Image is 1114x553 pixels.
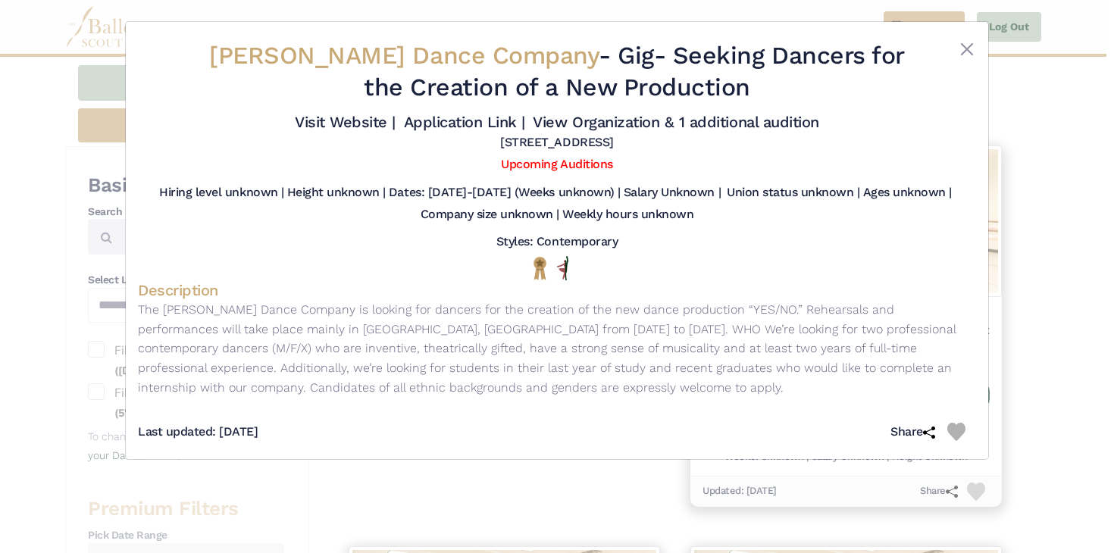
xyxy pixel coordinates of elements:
h2: - - Seeking Dancers for the Creation of a New Production [208,40,906,103]
button: Close [958,40,976,58]
a: Visit Website | [295,113,396,131]
h5: Weekly hours unknown [562,207,693,223]
img: All [557,256,568,280]
h5: [STREET_ADDRESS] [500,135,613,151]
a: View Organization & 1 additional audition [533,113,818,131]
span: Gig [618,41,654,70]
h5: Hiring level unknown | [159,185,283,201]
h4: Description [138,280,976,300]
h5: Height unknown | [287,185,386,201]
h5: Salary Unknown | [624,185,721,201]
p: The [PERSON_NAME] Dance Company is looking for dancers for the creation of the new dance producti... [138,300,976,397]
a: Upcoming Auditions [501,157,612,171]
h5: Styles: Contemporary [496,234,618,250]
img: National [530,256,549,280]
a: Application Link | [404,113,525,131]
span: [PERSON_NAME] Dance Company [209,41,599,70]
h5: Last updated: [DATE] [138,424,258,440]
h5: Ages unknown | [863,185,952,201]
h5: Union status unknown | [727,185,859,201]
img: Heart [947,423,965,441]
h5: Dates: [DATE]-[DATE] (Weeks unknown) | [389,185,621,201]
h5: Company size unknown | [421,207,559,223]
h5: Share [890,424,947,440]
